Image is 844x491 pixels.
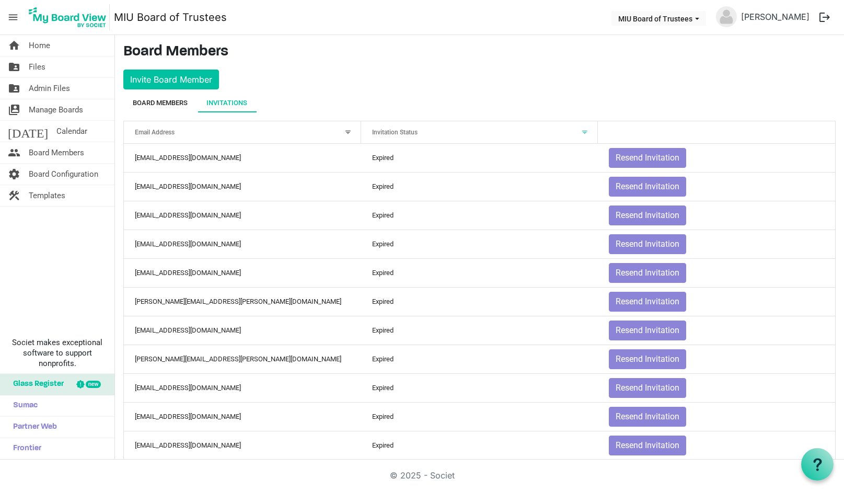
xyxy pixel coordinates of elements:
[124,258,361,287] td: vargiro@mac.com column header Email Address
[8,78,20,99] span: folder_shared
[26,4,110,30] img: My Board View Logo
[56,121,87,142] span: Calendar
[598,144,835,172] td: Resend Invitation is template cell column header
[29,185,65,206] span: Templates
[206,98,247,108] div: Invitations
[8,417,57,438] span: Partner Web
[361,201,598,230] td: Expired column header Invitation Status
[5,337,110,369] span: Societ makes exceptional software to support nonprofits.
[124,172,361,201] td: ralansky@gmai.com column header Email Address
[29,56,45,77] span: Files
[123,70,219,89] button: Invite Board Member
[609,263,686,283] button: Resend Invitation
[124,287,361,316] td: ramani.ayer@gmail.com column header Email Address
[8,35,20,56] span: home
[390,470,455,481] a: © 2025 - Societ
[124,144,361,172] td: primeministeroffice@maharishi.net column header Email Address
[361,258,598,287] td: Expired column header Invitation Status
[361,287,598,316] td: Expired column header Invitation Status
[124,345,361,373] td: paul.gelderloos@maharishi.net column header Email Address
[26,4,114,30] a: My Board View Logo
[8,56,20,77] span: folder_shared
[123,94,836,112] div: tab-header
[8,185,20,206] span: construction
[29,142,84,163] span: Board Members
[737,6,814,27] a: [PERSON_NAME]
[361,402,598,431] td: Expired column header Invitation Status
[598,201,835,230] td: Resend Invitation is template cell column header
[609,292,686,312] button: Resend Invitation
[124,431,361,460] td: ravi@cbccusa.com column header Email Address
[29,35,50,56] span: Home
[361,230,598,258] td: Expired column header Invitation Status
[609,321,686,340] button: Resend Invitation
[124,201,361,230] td: sdillbeck@maharishi.net column header Email Address
[86,381,101,388] div: new
[598,316,835,345] td: Resend Invitation is template cell column header
[598,431,835,460] td: Resend Invitation is template cell column header
[8,374,64,395] span: Glass Register
[609,349,686,369] button: Resend Invitation
[124,402,361,431] td: jonik11@aol.com column header Email Address
[8,395,38,416] span: Sumac
[114,7,227,28] a: MIU Board of Trustees
[29,164,98,185] span: Board Configuration
[609,148,686,168] button: Resend Invitation
[124,373,361,402] td: vernonkatz@me.com column header Email Address
[124,230,361,258] td: rogersb2@mac.com column header Email Address
[361,172,598,201] td: Expired column header Invitation Status
[372,129,418,136] span: Invitation Status
[598,230,835,258] td: Resend Invitation is template cell column header
[598,345,835,373] td: Resend Invitation is template cell column header
[609,407,686,427] button: Resend Invitation
[361,373,598,402] td: Expired column header Invitation Status
[598,172,835,201] td: Resend Invitation is template cell column header
[361,431,598,460] td: Expired column header Invitation Status
[598,287,835,316] td: Resend Invitation is template cell column header
[609,234,686,254] button: Resend Invitation
[8,438,41,459] span: Frontier
[609,177,686,197] button: Resend Invitation
[124,316,361,345] td: bdaniels@tm.org column header Email Address
[609,205,686,225] button: Resend Invitation
[3,7,23,27] span: menu
[814,6,836,28] button: logout
[123,43,836,61] h3: Board Members
[29,78,70,99] span: Admin Files
[598,258,835,287] td: Resend Invitation is template cell column header
[598,402,835,431] td: Resend Invitation is template cell column header
[133,98,188,108] div: Board Members
[8,142,20,163] span: people
[361,144,598,172] td: Expired column header Invitation Status
[716,6,737,27] img: no-profile-picture.svg
[29,99,83,120] span: Manage Boards
[135,129,175,136] span: Email Address
[8,164,20,185] span: settings
[361,345,598,373] td: Expired column header Invitation Status
[8,121,48,142] span: [DATE]
[8,99,20,120] span: switch_account
[598,373,835,402] td: Resend Invitation is template cell column header
[361,316,598,345] td: Expired column header Invitation Status
[611,11,706,26] button: MIU Board of Trustees dropdownbutton
[609,436,686,455] button: Resend Invitation
[609,378,686,398] button: Resend Invitation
